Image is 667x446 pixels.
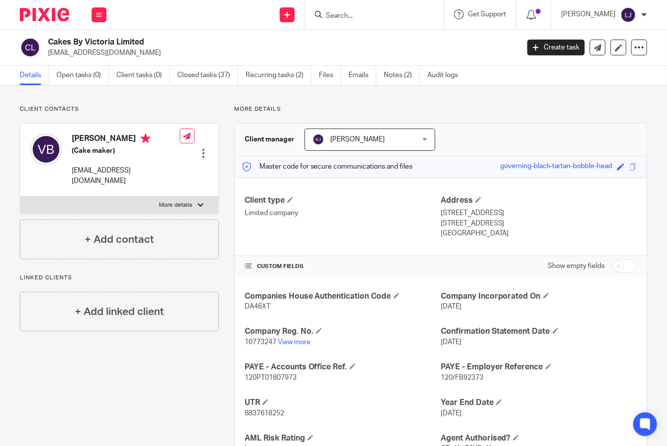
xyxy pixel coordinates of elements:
a: View more [278,339,310,346]
a: Open tasks (0) [56,66,109,85]
span: [DATE] [441,303,462,310]
a: Client tasks (0) [116,66,170,85]
span: [DATE] [441,339,462,346]
a: Create task [527,40,585,55]
p: [EMAIL_ADDRESS][DOMAIN_NAME] [72,166,180,186]
img: svg%3E [620,7,636,23]
p: More details [234,105,647,113]
h4: UTR [245,398,441,408]
label: Show empty fields [548,261,605,271]
h4: Confirmation Statement Date [441,326,637,337]
h4: Address [441,195,637,206]
h4: Company Reg. No. [245,326,441,337]
h4: CUSTOM FIELDS [245,263,441,270]
h4: PAYE - Accounts Office Ref. [245,362,441,372]
a: Notes (2) [384,66,420,85]
p: [EMAIL_ADDRESS][DOMAIN_NAME] [48,48,513,58]
h4: Agent Authorised? [441,433,637,444]
p: Master code for secure communications and files [242,162,413,172]
span: 120PT01807973 [245,374,297,381]
span: DA46XT [245,303,270,310]
a: Emails [349,66,376,85]
a: Files [319,66,341,85]
h4: AML Risk Rating [245,433,441,444]
h4: Year End Date [441,398,637,408]
p: More details [159,201,193,209]
p: Client contacts [20,105,219,113]
span: Get Support [468,11,506,18]
h4: Client type [245,195,441,206]
p: [STREET_ADDRESS] [441,208,637,218]
span: 8837618252 [245,410,284,417]
p: [PERSON_NAME] [561,9,616,19]
h2: Cakes By Victoria Limited [48,37,419,47]
img: svg%3E [30,134,62,165]
div: governing-black-tartan-bobble-head [500,161,612,173]
span: [PERSON_NAME] [331,136,385,143]
span: [DATE] [441,410,462,417]
input: Search [325,12,414,21]
img: Pixie [20,8,69,21]
img: svg%3E [20,37,41,58]
p: Linked clients [20,274,219,282]
h4: Companies House Authentication Code [245,291,441,302]
p: [GEOGRAPHIC_DATA] [441,228,637,238]
h4: Company Incorporated On [441,291,637,302]
h4: [PERSON_NAME] [72,134,180,146]
a: Closed tasks (37) [177,66,238,85]
a: Recurring tasks (2) [246,66,311,85]
h4: + Add linked client [75,304,164,319]
p: Limited company [245,208,441,218]
a: Audit logs [427,66,465,85]
a: Details [20,66,49,85]
h3: Client manager [245,134,295,144]
h5: (Cake maker) [72,146,180,156]
span: 10773247 [245,339,276,346]
h4: PAYE - Employer Reference [441,362,637,372]
p: [STREET_ADDRESS] [441,219,637,228]
i: Primary [141,134,151,143]
h4: + Add contact [85,232,154,247]
span: 120/FB92373 [441,374,483,381]
img: svg%3E [312,134,324,145]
